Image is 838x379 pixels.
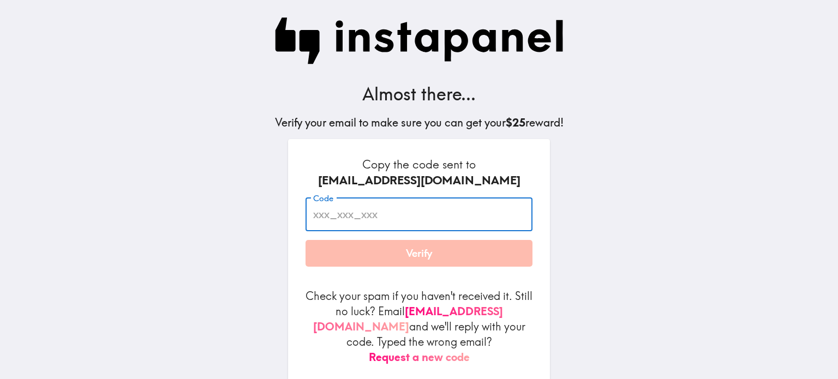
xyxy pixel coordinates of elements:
b: $25 [506,116,525,129]
div: [EMAIL_ADDRESS][DOMAIN_NAME] [306,172,532,189]
p: Check your spam if you haven't received it. Still no luck? Email and we'll reply with your code. ... [306,288,532,365]
label: Code [313,192,333,204]
img: Instapanel [275,17,564,64]
a: [EMAIL_ADDRESS][DOMAIN_NAME] [313,304,503,333]
button: Verify [306,240,532,267]
h6: Copy the code sent to [306,157,532,189]
input: xxx_xxx_xxx [306,197,532,231]
button: Request a new code [369,350,470,365]
h3: Almost there... [275,82,564,106]
h5: Verify your email to make sure you can get your reward! [275,115,564,130]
